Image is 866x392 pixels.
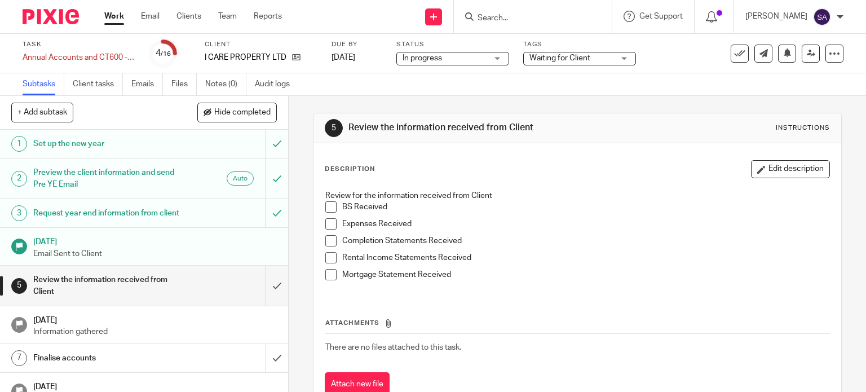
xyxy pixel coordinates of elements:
[342,252,830,263] p: Rental Income Statements Received
[776,124,830,133] div: Instructions
[476,14,578,24] input: Search
[265,130,288,158] div: Mark as to do
[141,11,160,22] a: Email
[265,266,288,306] div: Mark as done
[265,199,288,227] div: Mark as to do
[33,135,180,152] h1: Set up the new year
[396,40,509,49] label: Status
[332,40,382,49] label: Due by
[33,234,277,248] h1: [DATE]
[205,73,246,95] a: Notes (0)
[11,103,73,122] button: + Add subtask
[33,326,277,337] p: Information gathered
[529,54,590,62] span: Waiting for Client
[754,45,772,63] a: Send new email to I CARE PROPERTY LTD
[218,11,237,22] a: Team
[11,350,27,366] div: 7
[161,51,171,57] small: /16
[11,171,27,187] div: 2
[348,122,601,134] h1: Review the information received from Client
[523,40,636,49] label: Tags
[332,54,355,61] span: [DATE]
[131,73,163,95] a: Emails
[11,136,27,152] div: 1
[802,45,820,63] a: Reassign task
[265,344,288,372] div: Mark as done
[33,248,277,259] p: Email Sent to Client
[778,45,796,63] button: Snooze task
[342,269,830,280] p: Mortgage Statement Received
[813,8,831,26] img: svg%3E
[23,73,64,95] a: Subtasks
[33,350,180,367] h1: Finalise accounts
[325,165,375,174] p: Description
[265,158,288,199] div: Can't undo an automated email
[11,278,27,294] div: 5
[255,73,298,95] a: Audit logs
[342,218,830,230] p: Expenses Received
[254,11,282,22] a: Reports
[73,73,123,95] a: Client tasks
[403,54,442,62] span: In progress
[23,52,135,63] div: Annual Accounts and CT600 - (SPV)
[23,40,135,49] label: Task
[325,190,830,201] p: Review for the information received from Client
[11,205,27,221] div: 3
[325,320,379,326] span: Attachments
[176,11,201,22] a: Clients
[33,205,180,222] h1: Request year end information from client
[292,53,301,61] i: Open client page
[227,171,254,186] div: Automated emails are sent as soon as the preceding subtask is completed.
[197,103,277,122] button: Hide completed
[751,160,830,178] button: Edit description
[214,108,271,117] span: Hide completed
[205,40,317,49] label: Client
[342,201,830,213] p: BS Received
[104,11,124,22] a: Work
[745,11,807,22] p: [PERSON_NAME]
[171,73,197,95] a: Files
[639,12,683,20] span: Get Support
[33,271,180,300] h1: Review the information received from Client
[156,47,171,60] div: 4
[205,52,286,63] p: I CARE PROPERTY LTD
[23,9,79,24] img: Pixie
[325,119,343,137] div: 5
[325,343,461,351] span: There are no files attached to this task.
[33,164,180,193] h1: Preview the client information and send Pre YE Email
[342,235,830,246] p: Completion Statements Received
[33,312,277,326] h1: [DATE]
